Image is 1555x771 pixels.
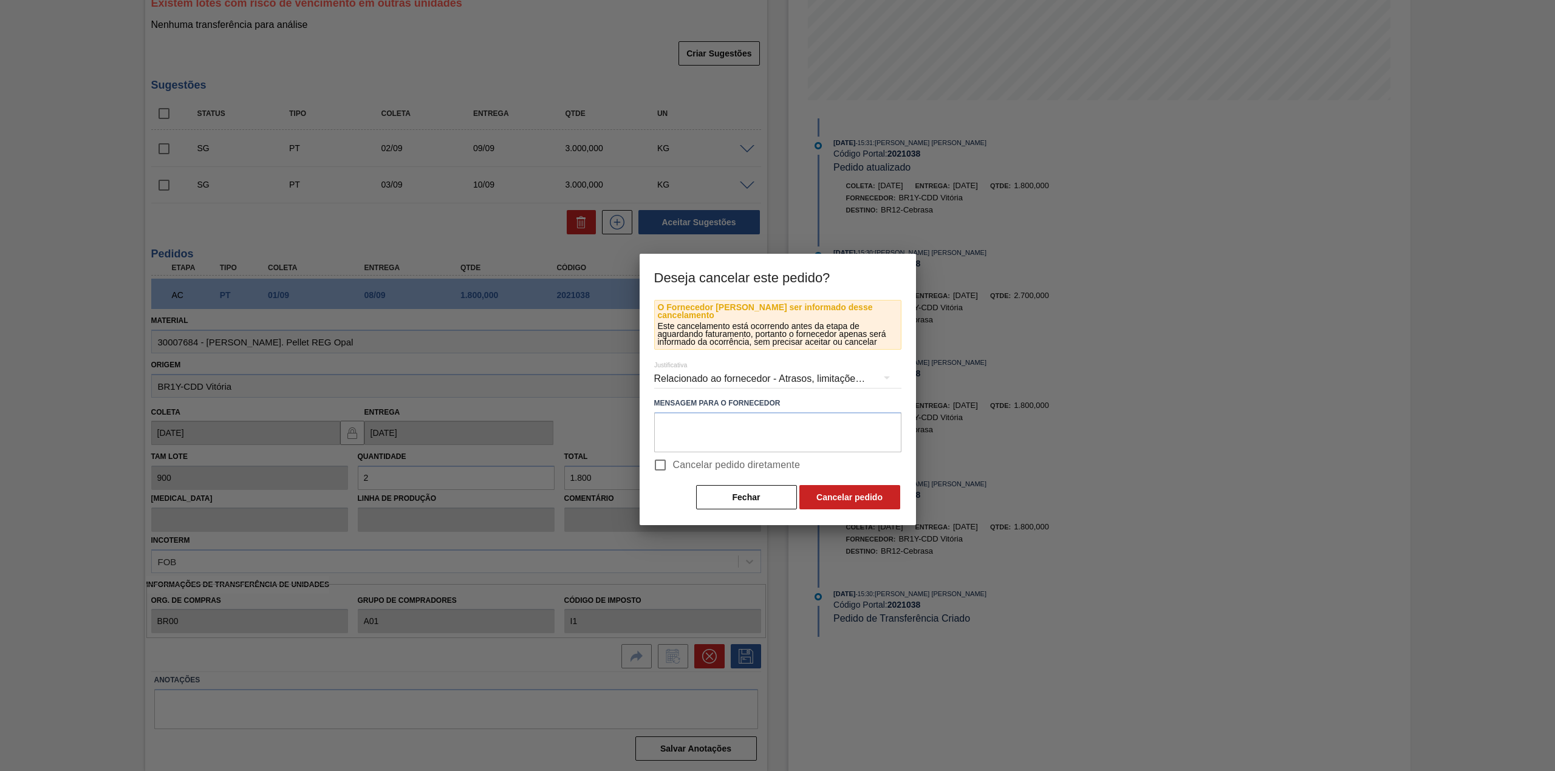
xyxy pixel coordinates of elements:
[658,322,898,346] p: Este cancelamento está ocorrendo antes da etapa de aguardando faturamento, portanto o fornecedor ...
[654,395,901,412] label: Mensagem para o Fornecedor
[640,254,916,300] h3: Deseja cancelar este pedido?
[673,458,801,472] span: Cancelar pedido diretamente
[696,485,797,509] button: Fechar
[799,485,900,509] button: Cancelar pedido
[658,304,898,319] p: O Fornecedor [PERSON_NAME] ser informado desse cancelamento
[654,362,901,396] div: Relacionado ao fornecedor - Atrasos, limitações de capacidade, etc.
